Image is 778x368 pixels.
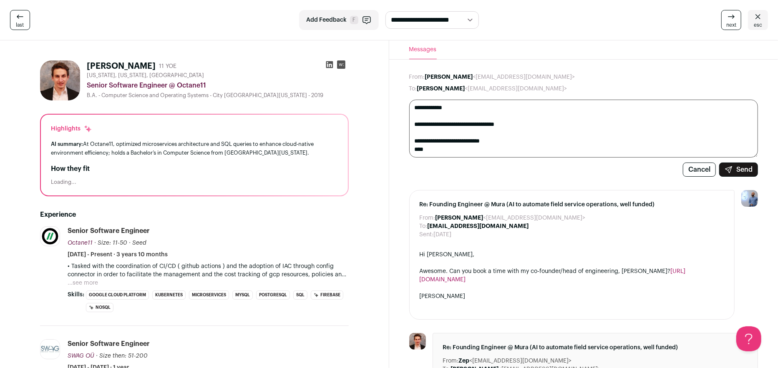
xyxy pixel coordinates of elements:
span: Re: Founding Engineer @ Mura (AI to automate field service operations, well funded) [443,343,748,352]
span: Add Feedback [306,16,347,24]
p: • Tasked with the coordination of CI/CD ( github actions ) and the adoption of IAC through config... [68,262,349,279]
span: esc [754,22,762,28]
li: MySQL [232,290,253,300]
div: 11 YOE [159,62,176,70]
div: Awesome. Can you book a time with my co-founder/head of engineering, [PERSON_NAME]? [420,267,725,284]
li: Kubernetes [152,290,186,300]
span: F [350,16,358,24]
h2: Experience [40,210,349,220]
iframe: Help Scout Beacon - Open [736,326,761,351]
li: SQL [293,290,307,300]
span: [DATE] - Present · 3 years 10 months [68,250,168,259]
span: AI summary: [51,141,83,147]
button: Add Feedback F [299,10,379,30]
img: 57487b8d3d390a89e5d975f18247dfbc93ec198563935de2e20f9a5fe750be5b.jpg [40,340,60,359]
dd: <[EMAIL_ADDRESS][DOMAIN_NAME]> [459,357,572,365]
img: 68e8b02be244dbef1848a3a1244643b1246bb61b69d455d060d9b113d51c5267.png [40,227,60,246]
div: Senior Software Engineer [68,339,150,348]
div: B.A. - Computer Science and Operating Systems - City [GEOGRAPHIC_DATA][US_STATE] - 2019 [87,92,349,99]
div: Senior Software Engineer @ Octane11 [87,80,349,90]
div: Hi [PERSON_NAME], [420,250,725,259]
b: Zep [459,358,470,364]
span: SWAG OÜ [68,353,94,359]
dt: Sent: [420,230,434,239]
span: Seed [132,240,146,246]
dd: <[EMAIL_ADDRESS][DOMAIN_NAME]> [425,73,575,81]
dt: From: [409,73,425,81]
h2: How they fit [51,164,338,174]
span: [US_STATE], [US_STATE], [GEOGRAPHIC_DATA] [87,72,204,79]
div: [PERSON_NAME] [420,292,725,300]
li: NoSQL [86,303,113,312]
img: aa18d1fa4b7d9424c251f48859128a3857a81a5003555d5188bda87a7d7e0b32 [409,333,426,350]
dt: From: [420,214,436,222]
span: Re: Founding Engineer @ Mura (AI to automate field service operations, well funded) [420,200,725,209]
li: PostgreSQL [256,290,290,300]
span: · [129,239,131,247]
span: Skills: [68,290,84,299]
dd: <[EMAIL_ADDRESS][DOMAIN_NAME]> [417,85,567,93]
b: [PERSON_NAME] [425,74,473,80]
button: Messages [409,40,437,59]
b: [PERSON_NAME] [417,86,465,92]
dd: <[EMAIL_ADDRESS][DOMAIN_NAME]> [436,214,586,222]
dt: From: [443,357,459,365]
b: [EMAIL_ADDRESS][DOMAIN_NAME] [428,223,529,229]
a: esc [748,10,768,30]
a: next [721,10,741,30]
span: next [726,22,736,28]
img: aa18d1fa4b7d9424c251f48859128a3857a81a5003555d5188bda87a7d7e0b32 [40,60,80,100]
dd: [DATE] [434,230,452,239]
div: Loading... [51,179,338,185]
a: last [10,10,30,30]
li: Google Cloud Platform [86,290,149,300]
span: Octane11 [68,240,93,246]
span: last [16,22,24,28]
li: Firebase [311,290,343,300]
h1: [PERSON_NAME] [87,60,156,72]
div: Highlights [51,125,92,133]
img: 97332-medium_jpg [741,190,758,207]
div: Senior Software Engineer [68,226,150,235]
b: [PERSON_NAME] [436,215,483,221]
span: · Size then: 51-200 [96,353,148,359]
span: · Size: 11-50 [94,240,127,246]
button: ...see more [68,279,98,287]
button: Send [719,163,758,177]
button: Cancel [683,163,716,177]
li: Microservices [189,290,229,300]
dt: To: [409,85,417,93]
div: At Octane11, optimized microservices architecture and SQL queries to enhance cloud-native environ... [51,140,338,157]
dt: To: [420,222,428,230]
